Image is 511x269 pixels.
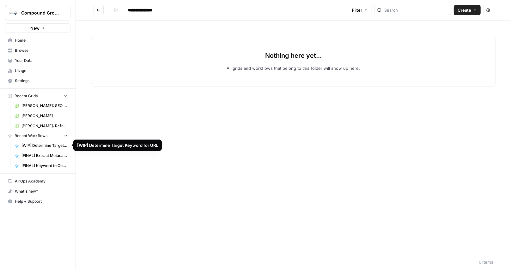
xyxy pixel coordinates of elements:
[5,56,70,66] a: Your Data
[15,199,68,204] span: Help + Support
[15,38,68,43] span: Home
[21,113,68,119] span: [PERSON_NAME]
[21,103,68,109] span: [PERSON_NAME]: SEO Page Optimization Deliverables
[5,66,70,76] a: Usage
[12,111,70,121] a: [PERSON_NAME]
[12,161,70,171] a: [FINAL] Keyword to Content Brief
[265,51,322,60] p: Nothing here yet...
[227,65,360,71] p: All grids and workflows that belong to this folder will show up here.
[5,186,70,196] button: What's new?
[12,151,70,161] a: [FINAL] Extract Metadata with Page Scrape
[21,143,68,148] span: [WIP] Determine Target Keyword for URL
[5,131,70,140] button: Recent Workflows
[7,7,19,19] img: Compound Growth Logo
[5,91,70,101] button: Recent Grids
[348,5,372,15] button: Filter
[12,101,70,111] a: [PERSON_NAME]: SEO Page Optimization Deliverables
[12,121,70,131] a: [PERSON_NAME]: Refresh Existing Content
[15,58,68,63] span: Your Data
[5,176,70,186] a: AirOps Academy
[21,123,68,129] span: [PERSON_NAME]: Refresh Existing Content
[21,163,68,169] span: [FINAL] Keyword to Content Brief
[5,196,70,206] button: Help + Support
[5,76,70,86] a: Settings
[15,68,68,74] span: Usage
[5,45,70,56] a: Browse
[21,10,59,16] span: Compound Growth
[12,140,70,151] a: [WIP] Determine Target Keyword for URL
[5,23,70,33] button: New
[5,187,70,196] div: What's new?
[15,133,47,139] span: Recent Workflows
[15,48,68,53] span: Browse
[479,259,493,265] div: 0 Items
[21,153,68,158] span: [FINAL] Extract Metadata with Page Scrape
[5,35,70,45] a: Home
[352,7,362,13] span: Filter
[15,93,38,99] span: Recent Grids
[15,178,68,184] span: AirOps Academy
[384,7,448,13] input: Search
[5,5,70,21] button: Workspace: Compound Growth
[30,25,40,31] span: New
[458,7,471,13] span: Create
[454,5,481,15] button: Create
[15,78,68,84] span: Settings
[94,5,104,15] button: Go back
